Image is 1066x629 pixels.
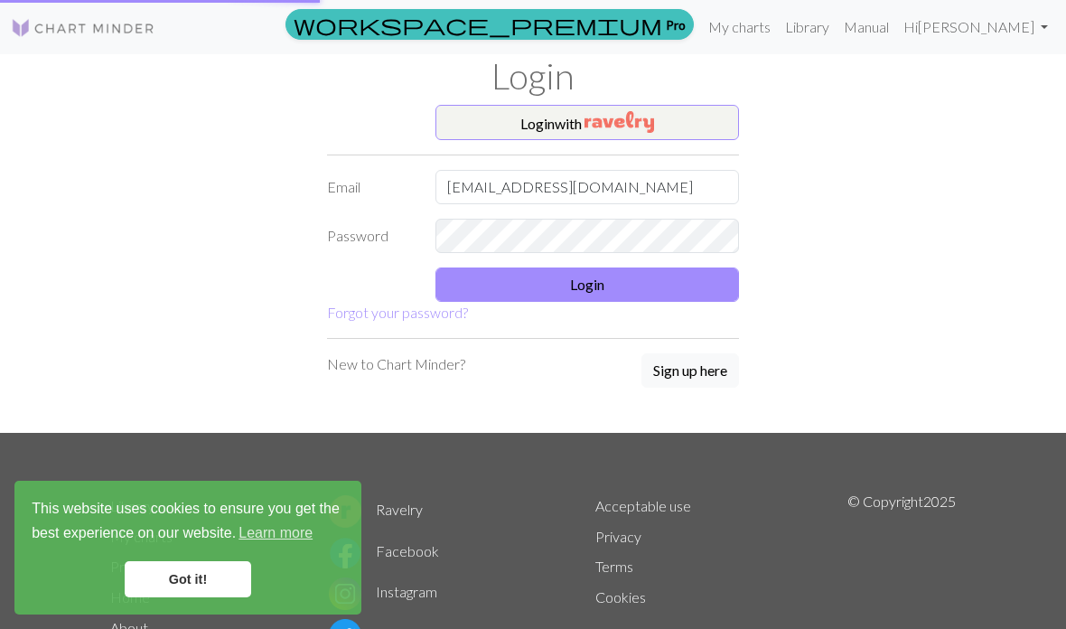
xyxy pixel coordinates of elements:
h1: Login [99,54,967,98]
button: Loginwith [435,105,739,141]
a: My charts [701,9,778,45]
a: Library [778,9,837,45]
div: cookieconsent [14,481,361,615]
a: Forgot your password? [327,304,468,321]
button: Login [435,268,739,302]
a: Acceptable use [595,497,691,514]
label: Email [316,170,425,204]
a: Manual [837,9,896,45]
label: Password [316,219,425,253]
span: This website uses cookies to ensure you get the best experience on our website. [32,498,344,547]
a: Instagram [329,583,437,600]
a: learn more about cookies [236,520,315,547]
a: Facebook [329,542,439,559]
a: Sign up here [641,353,739,390]
a: Privacy [595,528,641,545]
a: Pro [285,9,694,40]
a: Ravelry [329,501,423,518]
a: Terms [595,558,633,575]
a: dismiss cookie message [125,561,251,597]
img: Ravelry [584,111,654,133]
a: Cookies [595,588,646,606]
p: New to Chart Minder? [327,353,465,375]
a: Hi[PERSON_NAME] [896,9,1055,45]
span: workspace_premium [294,12,662,37]
button: Sign up here [641,353,739,388]
img: Logo [11,17,155,39]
